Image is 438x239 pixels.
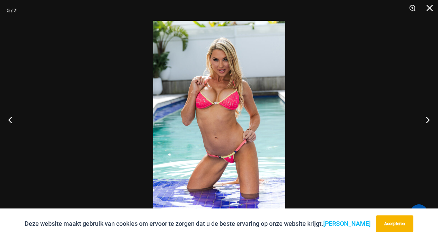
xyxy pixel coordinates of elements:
[412,102,438,137] button: Volgende
[25,220,323,227] font: Deze website maakt gebruik van cookies om ervoor te zorgen dat u de beste ervaring op onze websit...
[376,215,413,232] button: Accepteren
[153,21,285,218] img: Bubble Mesh Highlight Roze 323 Top 421 Micro 04
[7,8,16,13] font: 5 / 7
[323,220,371,227] a: [PERSON_NAME]
[384,221,405,226] font: Accepteren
